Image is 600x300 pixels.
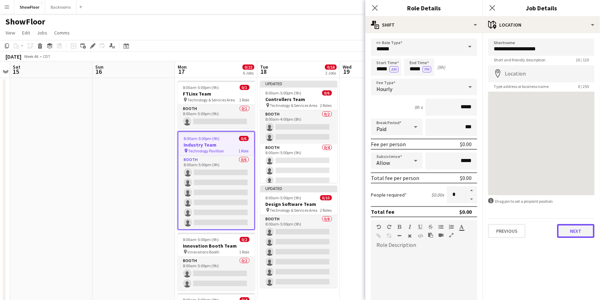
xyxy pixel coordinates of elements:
[260,64,268,70] span: Tue
[371,174,419,181] div: Total fee per person
[178,233,255,290] app-job-card: 8:00am-5:00pm (9h)0/2Innovation Booth Team Innovations Booth1 RoleBooth0/28:00am-5:00pm (9h)
[270,208,318,213] span: Technology & Services Area
[459,208,472,215] div: $0.00
[428,224,433,230] button: Strikethrough
[371,192,407,198] label: People required
[439,224,443,230] button: Unordered List
[449,224,454,230] button: Ordered List
[183,237,219,242] span: 8:00am-5:00pm (9h)
[45,0,77,14] button: Backrooms
[483,3,600,12] h3: Job Details
[51,28,72,37] a: Comms
[178,257,255,290] app-card-role: Booth0/28:00am-5:00pm (9h)
[371,141,406,148] div: Fee per person
[178,156,254,229] app-card-role: Booth0/68:00am-5:00pm (9h)
[260,186,337,191] div: Updated
[488,84,554,89] span: Type address or business name
[418,224,423,230] button: Underline
[390,66,399,72] button: AM
[460,174,472,181] div: $0.00
[488,224,525,238] button: Previous
[259,68,268,76] span: 18
[178,91,255,97] h3: FTLinx Team
[488,198,594,204] div: Drag pin to set a pinpoint position
[387,224,392,230] button: Redo
[365,17,483,33] div: Shift
[6,30,15,36] span: View
[371,208,394,215] div: Total fee
[240,85,249,90] span: 0/1
[431,192,444,198] div: $0.00 x
[43,54,50,59] div: CDT
[178,64,187,70] span: Mon
[320,103,332,108] span: 2 Roles
[437,64,445,70] div: (9h)
[322,90,332,96] span: 0/6
[342,68,352,76] span: 19
[343,64,352,70] span: Wed
[325,64,337,70] span: 0/16
[418,233,423,239] button: HTML Code
[6,17,45,27] h1: ShowFloor
[460,141,472,148] div: $0.00
[260,201,337,207] h3: Design Software Team
[240,237,249,242] span: 0/2
[6,53,21,60] div: [DATE]
[178,81,255,128] app-job-card: 8:00am-5:00pm (9h)0/1FTLinx Team Technology & Services Area1 RoleBooth0/18:00am-5:00pm (9h)
[260,81,337,183] app-job-card: Updated8:00am-5:00pm (9h)0/6Controllers Team Technology & Services Area2 RolesBooth0/28:00am-4:00...
[184,136,220,141] span: 8:00am-5:00pm (9h)
[557,224,594,238] button: Next
[260,110,337,144] app-card-role: Booth0/28:00am-4:00pm (8h)
[428,232,433,238] button: Paste as plain text
[95,64,104,70] span: Sun
[397,224,402,230] button: Bold
[23,54,40,59] span: Week 46
[397,233,402,239] button: Horizontal Line
[423,66,431,72] button: PM
[239,97,249,102] span: 1 Role
[260,186,337,288] app-job-card: Updated8:00am-5:00pm (9h)0/10Design Software Team Technology & Services Area2 RolesBooth0/88:00am...
[178,142,254,148] h3: Industry Team
[483,17,600,33] div: Location
[376,126,386,132] span: Paid
[320,208,332,213] span: 2 Roles
[178,131,255,230] div: 8:00am-5:00pm (9h)0/6Industry Team Technology Pavillion1 RoleBooth0/68:00am-5:00pm (9h)
[13,64,20,70] span: Sat
[266,195,302,200] span: 8:00am-5:00pm (9h)
[376,159,390,166] span: Allow
[54,30,70,36] span: Comms
[260,81,337,86] div: Updated
[439,232,443,238] button: Insert video
[260,144,337,197] app-card-role: Booth0/48:00am-5:00pm (9h)
[320,195,332,200] span: 0/10
[572,84,594,89] span: 0 / 255
[414,104,423,110] div: 9h x
[12,68,20,76] span: 15
[243,70,254,76] div: 6 Jobs
[466,186,477,195] button: Increase
[466,195,477,204] button: Decrease
[188,97,235,102] span: Technology & Services Area
[260,96,337,102] h3: Controllers Team
[14,0,45,14] button: ShowFloor
[188,249,220,254] span: Innovations Booth
[407,224,412,230] button: Italic
[488,57,551,62] span: Short and friendly description
[37,30,47,36] span: Jobs
[183,85,219,90] span: 8:00am-5:00pm (9h)
[178,105,255,128] app-card-role: Booth0/18:00am-5:00pm (9h)
[266,90,302,96] span: 8:00am-5:00pm (9h)
[188,148,224,153] span: Technology Pavillion
[270,103,318,108] span: Technology & Services Area
[325,70,336,76] div: 2 Jobs
[178,243,255,249] h3: Innovation Booth Team
[407,233,412,239] button: Clear Formatting
[239,136,249,141] span: 0/6
[449,232,454,238] button: Fullscreen
[22,30,30,36] span: Edit
[177,68,187,76] span: 17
